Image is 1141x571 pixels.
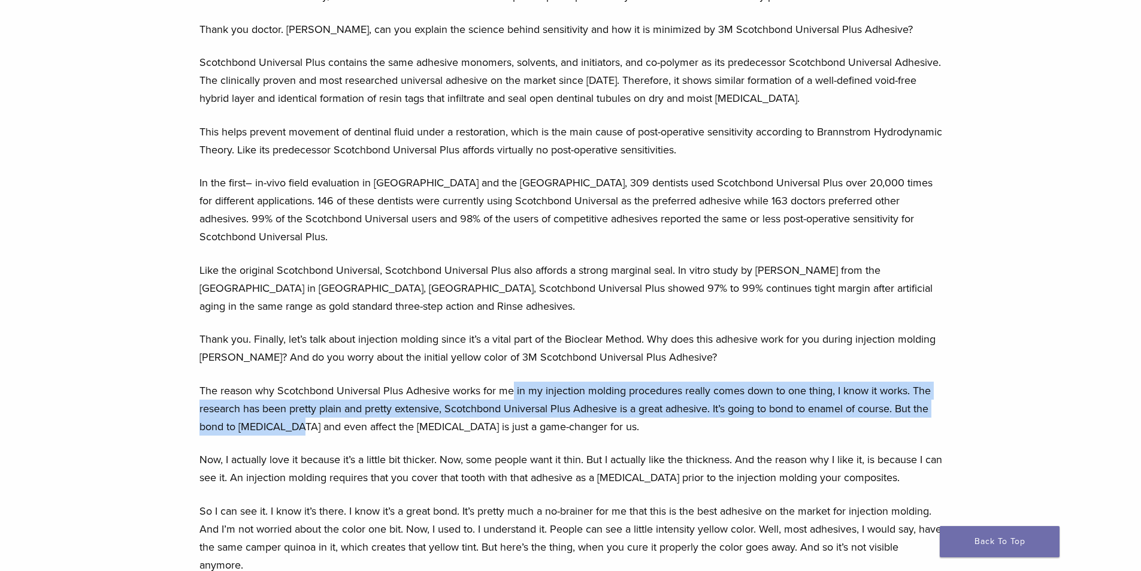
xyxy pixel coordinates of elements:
p: Thank you doctor. [PERSON_NAME], can you explain the science behind sensitivity and how it is min... [199,20,942,38]
p: In the first– in-vivo field evaluation in [GEOGRAPHIC_DATA] and the [GEOGRAPHIC_DATA], 309 dentis... [199,174,942,246]
p: This helps prevent movement of dentinal fluid under a restoration, which is the main cause of pos... [199,123,942,159]
p: Scotchbond Universal Plus contains the same adhesive monomers, solvents, and initiators, and co-p... [199,53,942,107]
p: Thank you. Finally, let’s talk about injection molding since it’s a vital part of the Bioclear Me... [199,330,942,366]
p: Like the original Scotchbond Universal, Scotchbond Universal Plus also affords a strong marginal ... [199,261,942,315]
p: Now, I actually love it because it’s a little bit thicker. Now, some people want it thin. But I a... [199,451,942,487]
p: The reason why Scotchbond Universal Plus Adhesive works for me in my injection molding procedures... [199,382,942,436]
a: Back To Top [940,526,1060,557]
